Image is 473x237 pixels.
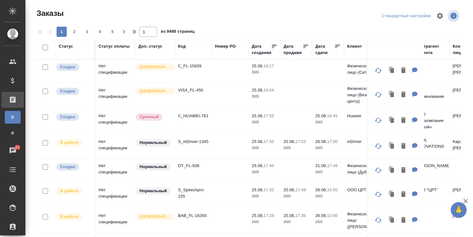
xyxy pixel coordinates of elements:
p: 16:00 [327,187,338,192]
p: Создан [60,88,75,94]
div: Контрагент клиента [416,43,446,56]
td: Нет спецификации [95,60,135,82]
p: 2025 [315,169,341,175]
p: DT_FL-508 [178,163,209,169]
td: Нет спецификации [95,209,135,232]
div: Статус оплаты [99,43,130,50]
button: 2 [69,27,79,37]
p: - [416,63,446,69]
p: 2025 [315,193,341,200]
div: Статус по умолчанию для стандартных заказов [135,187,172,195]
button: Обновить [371,213,386,228]
p: 25.08, [284,139,295,144]
p: 25.08, [252,187,264,192]
p: 17:44 [264,163,274,168]
div: Выставляет ПМ после принятия заказа от КМа [56,213,92,221]
div: Выставляется автоматически для первых 3 заказов нового контактного лица. Особое внимание [135,63,172,71]
p: Нормальный [140,139,167,146]
p: 17:00 [327,139,338,144]
span: из 9488 страниц [161,28,195,37]
p: [DEMOGRAPHIC_DATA] [140,88,171,94]
p: S_inDriver-1345 [178,139,209,145]
p: C_HUAWEI-761 [178,113,209,119]
button: Клонировать [386,64,398,77]
div: Статус [59,43,73,50]
div: Выставляется автоматически при создании заказа [56,87,92,96]
div: Выставляется автоматически для первых 3 заказов нового контактного лица. Особое внимание [135,87,172,96]
button: Обновить [371,139,386,154]
p: 17:48 [295,187,306,192]
button: Удалить [398,114,409,127]
a: В [5,111,21,124]
p: 17:36 [295,213,306,218]
p: 2025 [252,169,277,175]
div: Статус по умолчанию для стандартных заказов [135,139,172,147]
button: Удалить [398,164,409,177]
p: В работе [60,213,79,220]
div: Клиент [347,43,362,50]
td: Нет спецификации [95,110,135,132]
button: Удалить [398,88,409,101]
button: Обновить [371,87,386,102]
p: 2025 [252,219,277,225]
button: 4 [95,27,105,37]
div: Выставляет ПМ после принятия заказа от КМа [56,139,92,147]
p: Создан [60,64,75,70]
p: Физическое лицо (Сити) [347,63,378,76]
button: Клонировать [386,114,398,127]
p: 26.08, [315,213,327,218]
p: 2025 [315,145,341,151]
p: 17:46 [327,163,338,168]
span: 🙏 [453,203,464,217]
p: Нормальный [140,164,167,170]
p: BAB_FL-16393 [178,213,209,219]
td: Нет спецификации [95,135,135,158]
div: Выставляется автоматически при создании заказа [56,113,92,121]
p: Физическое лицо (Визовый центр) [347,85,378,105]
span: 2 [69,29,79,35]
p: 17:53 [295,139,306,144]
p: 2025 [284,219,309,225]
p: 25.08, [284,187,295,192]
button: Обновить [371,187,386,202]
div: Код [178,43,186,50]
button: Удалить [398,188,409,201]
p: SUOL INNOVATIONS LTD [416,137,446,156]
p: 17:35 [264,187,274,192]
td: Нет спецификации [95,159,135,182]
div: Выставляется автоматически при создании заказа [56,163,92,171]
span: Посмотреть информацию [448,10,461,22]
p: 2025 [252,193,277,200]
button: Обновить [371,163,386,178]
p: 17:55 [264,113,274,118]
p: 2025 [252,69,277,76]
p: 25.08, [284,213,295,218]
p: ООО «Техкомпания Хуавэй» [416,111,446,130]
button: Клонировать [386,164,398,177]
p: - [416,213,446,219]
p: В работе [60,188,79,194]
p: 17:50 [264,139,274,144]
p: OOO ЦРТ [347,187,378,193]
p: 2025 [284,193,309,200]
button: Для КМ: https://indriver.atlassian.net/browse/ML-12766 [409,140,421,153]
span: 83 [11,144,24,151]
div: Дата сдачи [315,43,334,56]
p: 2025 [252,93,277,100]
p: [DEMOGRAPHIC_DATA] [140,213,171,220]
p: Создан [60,114,75,120]
p: 25.08, [252,139,264,144]
p: 18:04 [264,88,274,92]
button: 5 [107,27,118,37]
span: В [8,114,17,120]
button: Клонировать [386,88,398,101]
td: Нет спецификации [95,84,135,106]
p: S_Speechpro-155 [178,187,209,200]
div: Выставляет ПМ после принятия заказа от КМа [56,187,92,195]
p: 25.08, [252,213,264,218]
p: 25.08, [252,113,264,118]
a: Ф [5,127,21,139]
button: Удалить [398,64,409,77]
p: 18:45 [327,113,338,118]
p: 26.08, [315,139,327,144]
